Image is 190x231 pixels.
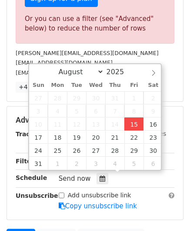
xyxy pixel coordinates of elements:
strong: Schedule [16,174,47,181]
span: August 12, 2025 [67,117,86,131]
span: August 19, 2025 [67,131,86,144]
span: August 20, 2025 [86,131,105,144]
span: Tue [67,83,86,88]
small: [EMAIL_ADDRESS][DOMAIN_NAME] [16,59,113,66]
h5: Advanced [16,115,174,125]
small: [PERSON_NAME][EMAIL_ADDRESS][DOMAIN_NAME] [16,50,159,56]
span: August 1, 2025 [124,91,143,104]
span: Sat [143,83,163,88]
strong: Filters [16,158,38,165]
span: September 6, 2025 [143,157,163,170]
span: August 21, 2025 [105,131,124,144]
span: August 17, 2025 [29,131,48,144]
span: September 1, 2025 [48,157,67,170]
a: Copy unsubscribe link [59,202,137,210]
span: August 2, 2025 [143,91,163,104]
span: August 18, 2025 [48,131,67,144]
span: September 4, 2025 [105,157,124,170]
span: August 5, 2025 [67,104,86,117]
span: August 27, 2025 [86,144,105,157]
label: Add unsubscribe link [68,191,131,200]
span: Wed [86,83,105,88]
span: August 13, 2025 [86,117,105,131]
span: August 3, 2025 [29,104,48,117]
span: August 30, 2025 [143,144,163,157]
span: August 23, 2025 [143,131,163,144]
small: [EMAIL_ADDRESS][DOMAIN_NAME] [16,69,113,76]
span: August 11, 2025 [48,117,67,131]
span: August 7, 2025 [105,104,124,117]
span: August 9, 2025 [143,104,163,117]
span: July 29, 2025 [67,91,86,104]
iframe: Chat Widget [147,189,190,231]
span: Mon [48,83,67,88]
strong: Unsubscribe [16,192,58,199]
span: August 28, 2025 [105,144,124,157]
span: July 31, 2025 [105,91,124,104]
span: August 4, 2025 [48,104,67,117]
span: September 3, 2025 [86,157,105,170]
strong: Tracking [16,131,45,138]
a: +47 more [16,82,52,93]
span: September 2, 2025 [67,157,86,170]
span: Send now [59,175,91,183]
span: July 30, 2025 [86,91,105,104]
span: August 25, 2025 [48,144,67,157]
span: July 28, 2025 [48,91,67,104]
span: August 26, 2025 [67,144,86,157]
span: Thu [105,83,124,88]
input: Year [104,68,135,76]
span: August 8, 2025 [124,104,143,117]
span: August 16, 2025 [143,117,163,131]
span: August 29, 2025 [124,144,143,157]
div: Or you can use a filter (see "Advanced" below) to reduce the number of rows [25,14,165,34]
span: Fri [124,83,143,88]
span: August 24, 2025 [29,144,48,157]
span: August 31, 2025 [29,157,48,170]
span: August 6, 2025 [86,104,105,117]
span: September 5, 2025 [124,157,143,170]
span: August 14, 2025 [105,117,124,131]
span: July 27, 2025 [29,91,48,104]
span: Sun [29,83,48,88]
span: August 10, 2025 [29,117,48,131]
span: August 15, 2025 [124,117,143,131]
span: August 22, 2025 [124,131,143,144]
